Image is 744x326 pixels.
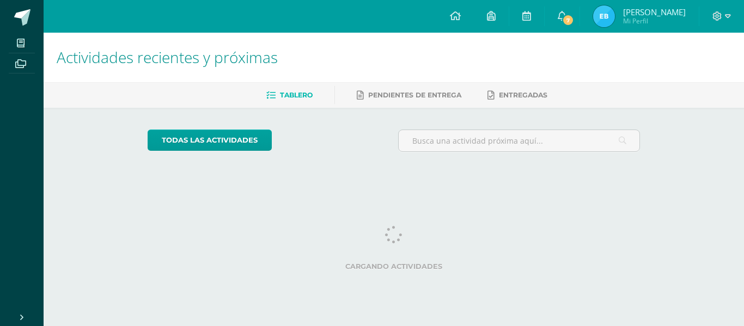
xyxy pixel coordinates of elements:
[57,47,278,67] span: Actividades recientes y próximas
[280,91,313,99] span: Tablero
[148,130,272,151] a: todas las Actividades
[357,87,461,104] a: Pendientes de entrega
[487,87,547,104] a: Entregadas
[562,14,574,26] span: 7
[368,91,461,99] span: Pendientes de entrega
[499,91,547,99] span: Entregadas
[266,87,313,104] a: Tablero
[593,5,615,27] img: 0ed109ca12d1264537df69ef7edd7325.png
[148,262,641,270] label: Cargando actividades
[623,16,686,26] span: Mi Perfil
[623,7,686,17] span: [PERSON_NAME]
[399,130,640,151] input: Busca una actividad próxima aquí...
